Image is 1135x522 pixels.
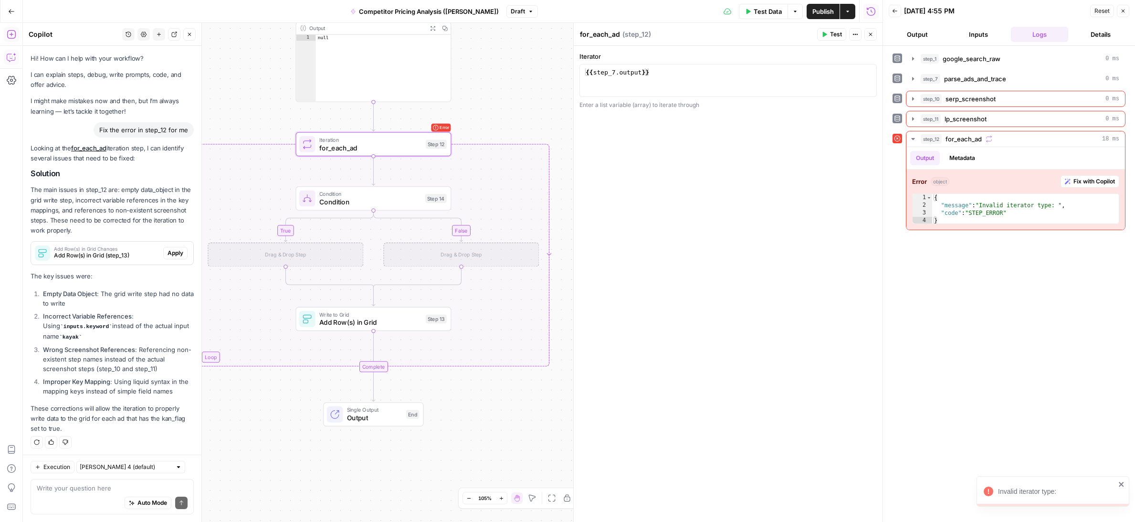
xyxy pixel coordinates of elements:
[579,101,877,109] div: Enter a list variable (array) to iterate through
[41,345,194,373] li: : Referencing non-existent step names instead of the actual screenshot steps (step_10 and step_11)
[1094,7,1110,15] span: Reset
[347,413,402,423] span: Output
[284,211,373,242] g: Edge from step_14 to step_14-if-ghost
[208,243,363,266] div: Drag & Drop Step
[913,194,932,202] div: 1
[125,497,171,509] button: Auto Mode
[910,151,940,165] button: Output
[31,185,194,235] p: The main issues in step_12 are: empty data_object in the grid write step, incorrect variable refe...
[998,487,1115,496] div: Invalid iterator type:
[31,169,194,178] h2: Solution
[31,53,194,64] p: Hi! How can I help with your workflow?
[383,243,539,266] div: Drag & Drop Step
[921,94,942,104] span: step_10
[921,54,939,64] span: step_1
[345,4,504,19] button: Competitor Pricing Analysis ([PERSON_NAME])
[1061,175,1119,188] button: Fix with Copilot
[373,211,462,242] g: Edge from step_14 to step_14-else-ghost
[31,96,194,116] p: I might make mistakes now and then, but I’m always learning — let’s tackle it together!
[944,74,1006,84] span: parse_ads_and_trace
[80,462,171,472] input: Claude Sonnet 4 (default)
[295,361,451,372] div: Complete
[754,7,782,16] span: Test Data
[1105,115,1119,123] span: 0 ms
[319,190,421,198] span: Condition
[31,143,194,163] p: Looking at the iteration step, I can identify several issues that need to be fixed:
[921,114,941,124] span: step_11
[913,202,932,209] div: 2
[906,111,1125,127] button: 0 ms
[372,372,375,401] g: Edge from step_12-iteration-end to end
[94,122,194,138] div: Fix the error in step_12 for me
[817,28,846,41] button: Test
[579,52,877,61] label: Iterator
[372,288,375,306] g: Edge from step_14-conditional-end to step_13
[1090,5,1114,17] button: Reset
[359,361,388,372] div: Complete
[319,143,422,153] span: for_each_ad
[1105,54,1119,63] span: 0 ms
[944,151,981,165] button: Metadata
[71,144,106,152] a: for_each_ad
[1011,27,1068,42] button: Logs
[1105,95,1119,103] span: 0 ms
[1102,135,1119,143] span: 18 ms
[60,324,112,330] code: inputs.keyword
[54,246,159,251] span: Add Row(s) in Grid Changes
[931,177,949,186] span: object
[347,406,402,414] span: Single Output
[319,197,421,207] span: Condition
[359,7,499,16] span: Competitor Pricing Analysis ([PERSON_NAME])
[906,51,1125,66] button: 0 ms
[1118,480,1125,488] button: close
[426,139,447,149] div: Step 12
[913,209,932,217] div: 3
[889,27,946,42] button: Output
[372,156,375,185] g: Edge from step_12 to step_14
[926,194,932,202] span: Toggle code folding, rows 1 through 4
[43,312,132,320] strong: Incorrect Variable References
[943,54,1000,64] span: google_search_raw
[319,136,422,144] span: Iteration
[478,494,492,502] span: 105%
[41,377,194,396] li: : Using liquid syntax in the mapping keys instead of simple field names
[946,134,982,144] span: for_each_ad
[168,249,183,257] span: Apply
[31,461,74,473] button: Execution
[372,102,375,131] g: Edge from step_11 to step_12
[622,30,651,39] span: ( step_12 )
[373,266,461,289] g: Edge from step_14-else-ghost to step_14-conditional-end
[739,4,788,19] button: Test Data
[29,30,119,39] div: Copilot
[906,147,1125,230] div: 18 ms
[812,7,834,16] span: Publish
[285,266,373,289] g: Edge from step_14-if-ghost to step_14-conditional-end
[921,134,942,144] span: step_12
[41,289,194,308] li: : The grid write step had no data to write
[43,463,70,471] span: Execution
[163,247,188,259] button: Apply
[906,131,1125,147] button: 18 ms
[946,94,996,104] span: serp_screenshot
[296,35,316,41] div: 1
[54,251,159,260] span: Add Row(s) in Grid (step_13)
[43,290,97,298] strong: Empty Data Object
[912,177,927,186] strong: Error
[295,307,451,331] div: Write to GridAdd Row(s) in GridStep 13
[506,5,538,18] button: Draft
[425,194,447,203] div: Step 14
[319,310,422,319] span: Write to Grid
[950,27,1007,42] button: Inputs
[295,132,451,156] div: LoopErrorIterationfor_each_adStep 12
[295,402,451,426] div: Single OutputOutputEnd
[319,318,422,328] span: Add Row(s) in Grid
[31,404,194,434] p: These corrections will allow the iteration to properly write data to the grid for each ad that ha...
[41,311,194,342] li: : Using instead of the actual input name
[945,114,987,124] span: lp_screenshot
[830,30,842,39] span: Test
[1105,75,1119,83] span: 0 ms
[43,378,110,385] strong: Improper Key Mapping
[511,7,525,16] span: Draft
